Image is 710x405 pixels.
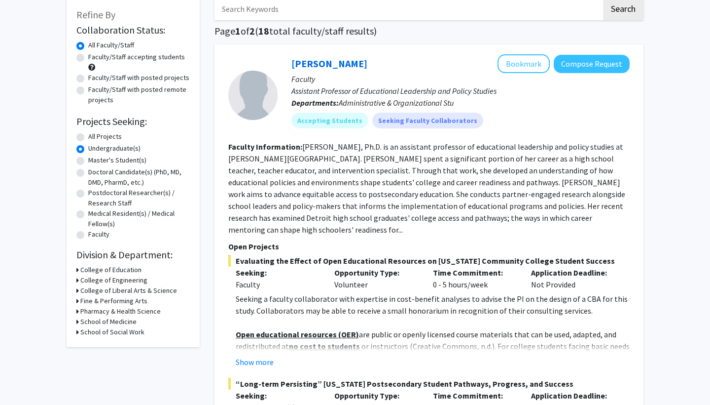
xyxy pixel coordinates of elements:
div: Faculty [236,279,319,290]
fg-read-more: [PERSON_NAME], Ph.D. is an assistant professor of educational leadership and policy studies at [P... [228,142,625,235]
label: Faculty [88,229,109,240]
button: Compose Request to Stacey Brockman [554,55,630,73]
h3: School of Social Work [80,327,144,337]
u: no cost to students [289,341,360,351]
span: Evaluating the Effect of Open Educational Resources on [US_STATE] Community College Student Success [228,255,630,267]
label: Faculty/Staff accepting students [88,52,185,62]
label: Undergraduate(s) [88,143,141,154]
h2: Projects Seeking: [76,116,190,127]
div: Volunteer [327,267,426,290]
p: Faculty [291,73,630,85]
label: Master's Student(s) [88,155,146,165]
p: Application Deadline: [531,390,615,402]
button: Show more [236,356,274,368]
b: Faculty Information: [228,142,302,152]
label: Medical Resident(s) / Medical Fellow(s) [88,208,190,229]
h2: Collaboration Status: [76,24,190,36]
span: 18 [258,25,269,37]
span: 1 [235,25,241,37]
label: Doctoral Candidate(s) (PhD, MD, DMD, PharmD, etc.) [88,167,190,188]
mat-chip: Accepting Students [291,113,368,128]
span: “Long-term Persisting” [US_STATE] Postsecondary Student Pathways, Progress, and Success [228,378,630,390]
p: Opportunity Type: [334,267,418,279]
b: Departments: [291,98,339,108]
button: Add Stacey Brockman to Bookmarks [497,54,550,73]
h3: College of Engineering [80,275,147,285]
label: Postdoctoral Researcher(s) / Research Staff [88,188,190,208]
h3: College of Education [80,265,142,275]
h3: College of Liberal Arts & Science [80,285,177,296]
h3: School of Medicine [80,317,137,327]
mat-chip: Seeking Faculty Collaborators [372,113,483,128]
a: [PERSON_NAME] [291,57,367,70]
h2: Division & Department: [76,249,190,261]
label: All Faculty/Staff [88,40,134,50]
p: Seeking: [236,267,319,279]
h3: Fine & Performing Arts [80,296,147,306]
h3: Pharmacy & Health Science [80,306,161,317]
div: 0 - 5 hours/week [426,267,524,290]
p: Assistant Professor of Educational Leadership and Policy Studies [291,85,630,97]
p: Opportunity Type: [334,390,418,402]
label: Faculty/Staff with posted projects [88,73,189,83]
p: Time Commitment: [433,267,517,279]
span: Refine By [76,8,115,21]
p: Seeking a faculty collaborator with expertise in cost-benefit analyses to advise the PI on the de... [236,293,630,317]
label: Faculty/Staff with posted remote projects [88,84,190,105]
label: All Projects [88,131,122,142]
div: Not Provided [524,267,622,290]
p: Open Projects [228,241,630,252]
p: Seeking: [236,390,319,402]
span: Administrative & Organizational Stu [339,98,454,108]
h1: Page of ( total faculty/staff results) [214,25,643,37]
iframe: Chat [7,361,42,398]
p: Application Deadline: [531,267,615,279]
span: 2 [249,25,255,37]
p: Time Commitment: [433,390,517,402]
u: Open educational resources (OER) [236,329,359,339]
